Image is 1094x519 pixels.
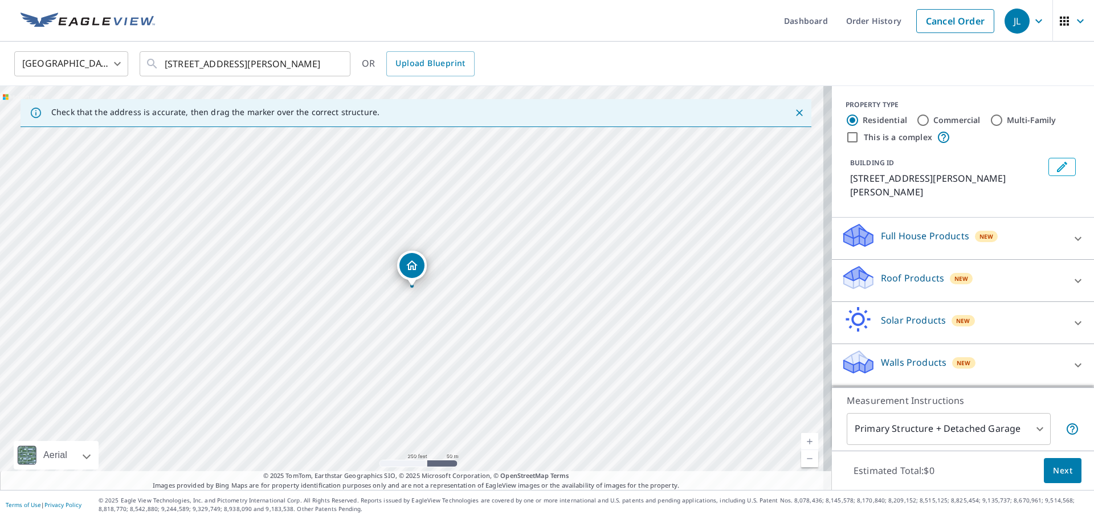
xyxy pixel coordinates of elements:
input: Search by address or latitude-longitude [165,48,327,80]
div: [GEOGRAPHIC_DATA] [14,48,128,80]
div: Roof ProductsNew [841,264,1085,297]
a: Upload Blueprint [386,51,474,76]
a: Current Level 17, Zoom Out [801,450,818,467]
label: Multi-Family [1007,115,1056,126]
p: Estimated Total: $0 [844,458,944,483]
div: Primary Structure + Detached Garage [847,413,1051,445]
div: Walls ProductsNew [841,349,1085,381]
img: EV Logo [21,13,155,30]
a: Terms of Use [6,501,41,509]
label: Residential [863,115,907,126]
button: Edit building 1 [1048,158,1076,176]
p: Solar Products [881,313,946,327]
p: [STREET_ADDRESS][PERSON_NAME][PERSON_NAME] [850,171,1044,199]
div: Solar ProductsNew [841,307,1085,339]
button: Close [792,105,807,120]
p: Check that the address is accurate, then drag the marker over the correct structure. [51,107,379,117]
span: New [957,358,971,367]
p: © 2025 Eagle View Technologies, Inc. and Pictometry International Corp. All Rights Reserved. Repo... [99,496,1088,513]
a: Cancel Order [916,9,994,33]
a: OpenStreetMap [500,471,548,480]
p: Roof Products [881,271,944,285]
p: BUILDING ID [850,158,894,167]
span: New [979,232,994,241]
div: Aerial [40,441,71,469]
span: © 2025 TomTom, Earthstar Geographics SIO, © 2025 Microsoft Corporation, © [263,471,569,481]
span: New [956,316,970,325]
a: Privacy Policy [44,501,81,509]
div: Full House ProductsNew [841,222,1085,255]
label: This is a complex [864,132,932,143]
a: Terms [550,471,569,480]
span: Upload Blueprint [395,56,465,71]
div: Aerial [14,441,99,469]
div: JL [1005,9,1030,34]
p: Walls Products [881,355,946,369]
span: Next [1053,464,1072,478]
div: OR [362,51,475,76]
span: Your report will include the primary structure and a detached garage if one exists. [1066,422,1079,436]
label: Commercial [933,115,981,126]
button: Next [1044,458,1081,484]
p: | [6,501,81,508]
a: Current Level 17, Zoom In [801,433,818,450]
div: PROPERTY TYPE [846,100,1080,110]
p: Measurement Instructions [847,394,1079,407]
div: Dropped pin, building 1, Residential property, 5376 Ville Rosa Ln Hazelwood, MO 63042 [397,251,427,286]
span: New [954,274,969,283]
p: Full House Products [881,229,969,243]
